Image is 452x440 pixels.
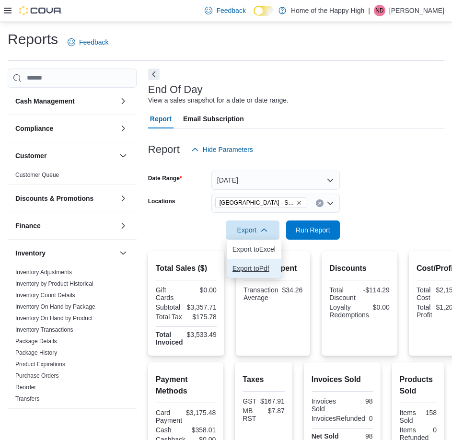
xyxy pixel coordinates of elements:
[329,263,390,274] h2: Discounts
[15,248,46,258] h3: Inventory
[296,200,302,206] button: Remove Winnipeg - Southglen - Fire & Flower from selection in this group
[312,374,373,385] h2: Invoices Sold
[117,220,129,232] button: Finance
[400,409,417,424] div: Items Sold
[117,123,129,134] button: Compliance
[420,409,437,417] div: 158
[148,144,180,155] h3: Report
[389,5,444,16] p: [PERSON_NAME]
[291,5,364,16] p: Home of the Happy High
[15,338,57,345] a: Package Details
[254,6,274,16] input: Dark Mode
[15,349,57,357] span: Package History
[15,361,65,368] a: Product Expirations
[15,315,93,322] a: Inventory On Hand by Product
[148,95,289,105] div: View a sales snapshot for a date or date range.
[15,151,46,161] h3: Customer
[117,150,129,162] button: Customer
[188,426,216,434] div: $358.01
[15,280,93,287] a: Inventory by Product Historical
[326,199,334,207] button: Open list of options
[260,397,285,405] div: $167.91
[15,194,116,203] button: Discounts & Promotions
[15,384,36,391] a: Reorder
[329,286,358,301] div: Total Discount
[187,140,257,159] button: Hide Parameters
[227,240,281,259] button: Export toExcel
[15,303,95,310] a: Inventory On Hand by Package
[15,326,73,334] span: Inventory Transactions
[183,109,244,128] span: Email Subscription
[329,303,369,319] div: Loyalty Redemptions
[232,220,274,240] span: Export
[15,292,75,299] a: Inventory Count Details
[243,286,278,301] div: Transaction Average
[15,172,59,178] a: Customer Queue
[15,417,116,427] button: Loyalty
[156,409,182,424] div: Card Payment
[156,303,183,311] div: Subtotal
[150,109,172,128] span: Report
[220,198,294,208] span: [GEOGRAPHIC_DATA] - Southglen - Fire & Flower
[15,248,116,258] button: Inventory
[15,124,116,133] button: Compliance
[15,372,59,380] span: Purchase Orders
[203,145,253,154] span: Hide Parameters
[15,268,72,276] span: Inventory Adjustments
[8,30,58,49] h1: Reports
[188,313,217,321] div: $175.78
[15,360,65,368] span: Product Expirations
[117,247,129,259] button: Inventory
[188,286,217,294] div: $0.00
[344,397,373,405] div: 98
[8,266,137,408] div: Inventory
[286,220,340,240] button: Run Report
[15,124,53,133] h3: Compliance
[417,286,432,301] div: Total Cost
[215,197,306,208] span: Winnipeg - Southglen - Fire & Flower
[282,286,303,294] div: $34.26
[79,37,108,47] span: Feedback
[201,1,249,20] a: Feedback
[15,395,39,402] a: Transfers
[117,95,129,107] button: Cash Management
[432,426,437,434] div: 0
[15,395,39,403] span: Transfers
[312,415,365,422] div: InvoicesRefunded
[368,5,370,16] p: |
[148,84,203,95] h3: End Of Day
[187,303,217,311] div: $3,357.71
[156,426,184,434] div: Cash
[400,374,437,397] h2: Products Sold
[344,432,373,440] div: 98
[148,69,160,80] button: Next
[312,432,339,440] strong: Net Sold
[373,303,390,311] div: $0.00
[148,174,182,182] label: Date Range
[117,417,129,428] button: Loyalty
[117,193,129,204] button: Discounts & Promotions
[15,221,41,231] h3: Finance
[232,265,276,272] span: Export to Pdf
[211,171,340,190] button: [DATE]
[375,5,383,16] span: ND
[15,96,75,106] h3: Cash Management
[316,199,324,207] button: Clear input
[19,6,62,15] img: Cova
[15,303,95,311] span: Inventory On Hand by Package
[374,5,385,16] div: Nicole Dudek
[361,286,390,294] div: -$114.29
[15,221,116,231] button: Finance
[156,286,185,301] div: Gift Cards
[64,33,112,52] a: Feedback
[15,417,39,427] h3: Loyalty
[15,280,93,288] span: Inventory by Product Historical
[187,331,217,338] div: $3,533.49
[15,383,36,391] span: Reorder
[15,372,59,379] a: Purchase Orders
[148,197,175,205] label: Locations
[156,374,216,397] h2: Payment Methods
[156,263,217,274] h2: Total Sales ($)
